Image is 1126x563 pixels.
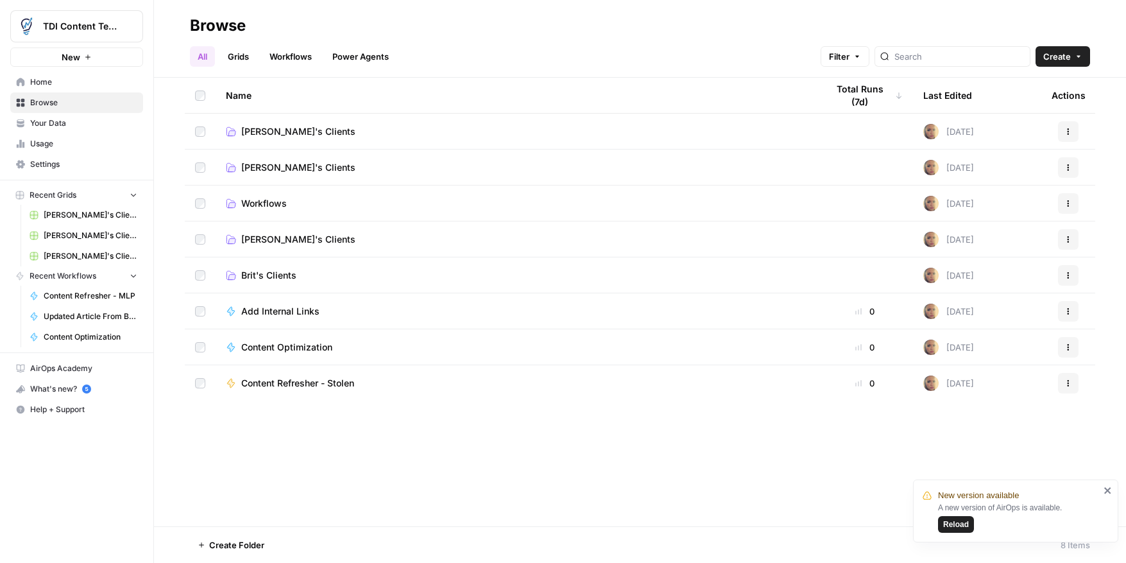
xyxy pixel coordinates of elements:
div: What's new? [11,379,142,399]
input: Search [894,50,1025,63]
img: rpnue5gqhgwwz5ulzsshxcaclga5 [923,124,939,139]
img: rpnue5gqhgwwz5ulzsshxcaclga5 [923,304,939,319]
span: Updated Article From Brief [44,311,137,322]
span: Create [1043,50,1071,63]
span: Usage [30,138,137,150]
div: 0 [827,341,903,354]
a: Power Agents [325,46,397,67]
span: AirOps Academy [30,363,137,374]
a: [PERSON_NAME]'s Clients - Optimizing Content [24,205,143,225]
div: A new version of AirOps is available. [938,502,1100,533]
span: Browse [30,97,137,108]
a: Updated Article From Brief [24,306,143,327]
img: TDI Content Team Logo [15,15,38,38]
span: Filter [829,50,849,63]
span: Reload [943,519,969,530]
a: Brit's Clients [226,269,806,282]
button: Create [1036,46,1090,67]
div: Total Runs (7d) [827,78,903,113]
span: Create Folder [209,539,264,551]
a: Your Data [10,113,143,134]
span: [PERSON_NAME]'s Clients [241,125,355,138]
div: [DATE] [923,376,974,391]
a: Content Optimization [226,341,806,354]
div: [DATE] [923,124,974,139]
a: 5 [82,385,91,394]
span: New version available [938,489,1019,502]
a: AirOps Academy [10,358,143,379]
div: Last Edited [923,78,972,113]
div: [DATE] [923,196,974,211]
a: Browse [10,92,143,113]
button: Workspace: TDI Content Team [10,10,143,42]
a: [PERSON_NAME]'s Clients - New Content [24,225,143,246]
div: 8 Items [1061,539,1090,551]
div: Name [226,78,806,113]
button: Create Folder [190,535,272,555]
a: [PERSON_NAME]'s Clients [226,233,806,246]
button: New [10,48,143,67]
a: Grids [220,46,257,67]
img: rpnue5gqhgwwz5ulzsshxcaclga5 [923,268,939,283]
span: Workflows [241,197,287,210]
div: Browse [190,15,246,36]
a: [PERSON_NAME]'s Clients [226,125,806,138]
img: rpnue5gqhgwwz5ulzsshxcaclga5 [923,196,939,211]
a: Content Refresher - Stolen [226,377,806,390]
button: Recent Workflows [10,266,143,286]
span: New [62,51,80,64]
span: Recent Workflows [30,270,96,282]
text: 5 [85,386,88,392]
div: [DATE] [923,268,974,283]
span: Content Refresher - Stolen [241,377,354,390]
a: [PERSON_NAME]'s Clients [226,161,806,174]
span: Content Refresher - MLP [44,290,137,302]
span: Your Data [30,117,137,129]
span: Content Optimization [44,331,137,343]
a: Usage [10,134,143,154]
div: 0 [827,305,903,318]
div: 0 [827,377,903,390]
button: Reload [938,516,974,533]
img: rpnue5gqhgwwz5ulzsshxcaclga5 [923,340,939,355]
a: Workflows [262,46,320,67]
button: Help + Support [10,399,143,420]
button: close [1104,485,1113,496]
span: Content Optimization [241,341,332,354]
button: Filter [821,46,869,67]
img: rpnue5gqhgwwz5ulzsshxcaclga5 [923,376,939,391]
a: Add Internal Links [226,305,806,318]
div: Actions [1052,78,1086,113]
a: Workflows [226,197,806,210]
span: [PERSON_NAME]'s Clients [241,161,355,174]
div: [DATE] [923,304,974,319]
div: [DATE] [923,232,974,247]
a: [PERSON_NAME]'s Clients - New Content [24,246,143,266]
a: Home [10,72,143,92]
img: rpnue5gqhgwwz5ulzsshxcaclga5 [923,232,939,247]
button: What's new? 5 [10,379,143,399]
span: [PERSON_NAME]'s Clients - New Content [44,250,137,262]
span: [PERSON_NAME]'s Clients - Optimizing Content [44,209,137,221]
button: Recent Grids [10,186,143,205]
span: Add Internal Links [241,305,320,318]
img: rpnue5gqhgwwz5ulzsshxcaclga5 [923,160,939,175]
span: [PERSON_NAME]'s Clients [241,233,355,246]
a: Content Optimization [24,327,143,347]
span: Home [30,76,137,88]
a: Settings [10,154,143,175]
div: [DATE] [923,160,974,175]
span: Settings [30,159,137,170]
span: Help + Support [30,404,137,415]
span: [PERSON_NAME]'s Clients - New Content [44,230,137,241]
a: Content Refresher - MLP [24,286,143,306]
a: All [190,46,215,67]
div: [DATE] [923,340,974,355]
span: TDI Content Team [43,20,121,33]
span: Brit's Clients [241,269,296,282]
span: Recent Grids [30,189,76,201]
